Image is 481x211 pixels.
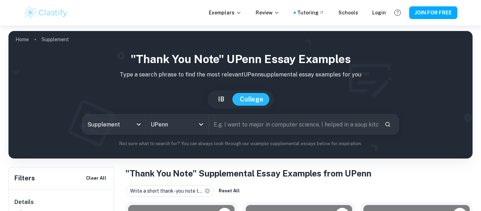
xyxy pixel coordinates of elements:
[338,9,358,17] a: Schools
[211,93,231,106] button: IB
[382,118,394,130] button: Search
[14,140,467,147] p: Not sure what to search for? You can always look through our example supplemental essays below fo...
[125,167,473,180] h1: "Thank You Note" Supplemental Essay Examples from UPenn
[217,186,242,196] button: Reset All
[8,31,473,159] img: profile cover
[14,70,467,79] p: Type a search phrase to find the most relevant UPenn supplemental essay examples for you
[392,7,404,19] button: Help and Feedback
[82,114,145,134] div: Supplement
[14,51,467,68] h1: "Thank You Note" UPenn Essay Examples
[15,35,29,44] a: Home
[372,9,386,17] a: Login
[125,185,214,197] div: Write a short thank-you note t...
[24,6,68,20] img: Clastify logo
[196,119,206,129] button: Open
[84,173,108,184] button: Clear All
[14,198,109,206] h6: Details
[209,114,379,134] input: E.g. I want to major in computer science, I helped in a soup kitchen, I want to join the debate t...
[297,9,324,17] a: Tutoring
[14,173,35,183] h6: Filters
[233,93,270,106] button: College
[256,9,280,17] p: Review
[409,6,457,19] button: JOIN FOR FREE
[130,187,206,195] span: Write a short thank-you note t...
[42,36,69,43] p: Supplement
[209,9,242,17] p: Exemplars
